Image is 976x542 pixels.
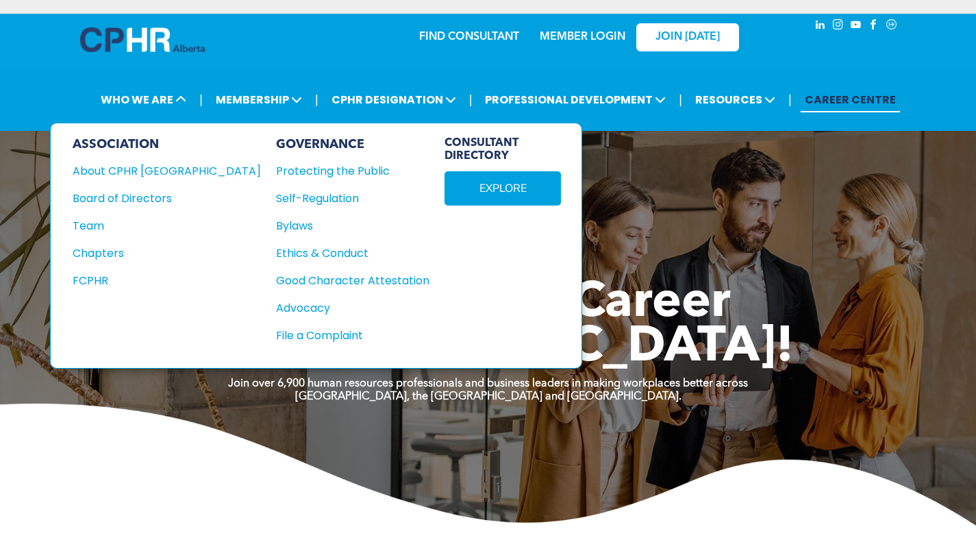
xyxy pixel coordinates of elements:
div: GOVERNANCE [276,137,429,152]
a: Board of Directors [73,190,261,207]
a: Social network [884,17,899,36]
a: Self-Regulation [276,190,429,207]
div: ASSOCIATION [73,137,261,152]
div: Board of Directors [73,190,242,207]
a: Team [73,217,261,234]
a: Chapters [73,245,261,262]
a: MEMBER LOGIN [540,32,625,42]
a: FIND CONSULTANT [419,32,519,42]
div: Protecting the Public [276,162,414,180]
div: Chapters [73,245,242,262]
a: Good Character Attestation [276,272,429,289]
div: Ethics & Conduct [276,245,414,262]
a: File a Complaint [276,327,429,344]
span: CONSULTANT DIRECTORY [445,137,561,163]
a: Ethics & Conduct [276,245,429,262]
div: Bylaws [276,217,414,234]
span: MEMBERSHIP [212,87,306,112]
a: youtube [849,17,864,36]
span: WHO WE ARE [97,87,190,112]
a: JOIN [DATE] [636,23,739,51]
a: FCPHR [73,272,261,289]
strong: [GEOGRAPHIC_DATA], the [GEOGRAPHIC_DATA] and [GEOGRAPHIC_DATA]. [295,391,681,402]
a: Advocacy [276,299,429,317]
div: Self-Regulation [276,190,414,207]
a: instagram [831,17,846,36]
div: About CPHR [GEOGRAPHIC_DATA] [73,162,242,180]
div: Good Character Attestation [276,272,414,289]
div: Advocacy [276,299,414,317]
li: | [679,86,682,114]
span: RESOURCES [691,87,779,112]
span: PROFESSIONAL DEVELOPMENT [481,87,670,112]
img: A blue and white logo for cp alberta [80,27,205,52]
a: EXPLORE [445,171,561,206]
a: Protecting the Public [276,162,429,180]
div: Team [73,217,242,234]
span: JOIN [DATE] [655,31,720,44]
a: About CPHR [GEOGRAPHIC_DATA] [73,162,261,180]
li: | [199,86,203,114]
div: File a Complaint [276,327,414,344]
li: | [788,86,792,114]
li: | [469,86,473,114]
span: CPHR DESIGNATION [327,87,460,112]
div: FCPHR [73,272,242,289]
li: | [315,86,318,114]
a: Bylaws [276,217,429,234]
a: linkedin [813,17,828,36]
a: CAREER CENTRE [801,87,900,112]
strong: Join over 6,900 human resources professionals and business leaders in making workplaces better ac... [228,378,748,389]
a: facebook [866,17,881,36]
